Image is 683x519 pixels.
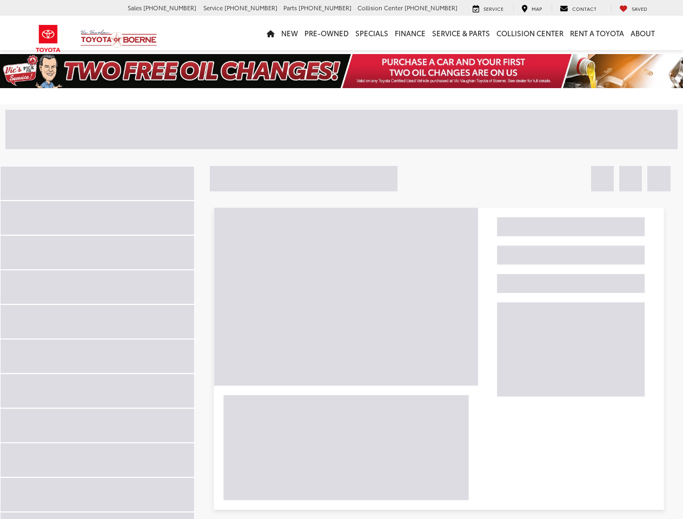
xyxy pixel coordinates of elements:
[611,4,655,13] a: My Saved Vehicles
[299,3,352,12] span: [PHONE_NUMBER]
[278,16,301,50] a: New
[392,16,429,50] a: Finance
[80,29,157,48] img: Vic Vaughan Toyota of Boerne
[567,16,627,50] a: Rent a Toyota
[405,3,457,12] span: [PHONE_NUMBER]
[465,4,512,13] a: Service
[483,5,503,12] span: Service
[28,21,69,56] img: Toyota
[429,16,493,50] a: Service & Parts: Opens in a new tab
[572,5,596,12] span: Contact
[128,3,142,12] span: Sales
[552,4,605,13] a: Contact
[283,3,297,12] span: Parts
[632,5,647,12] span: Saved
[224,3,277,12] span: [PHONE_NUMBER]
[357,3,403,12] span: Collision Center
[301,16,352,50] a: Pre-Owned
[203,3,223,12] span: Service
[263,16,278,50] a: Home
[143,3,196,12] span: [PHONE_NUMBER]
[352,16,392,50] a: Specials
[627,16,658,50] a: About
[532,5,542,12] span: Map
[493,16,567,50] a: Collision Center
[513,4,550,13] a: Map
